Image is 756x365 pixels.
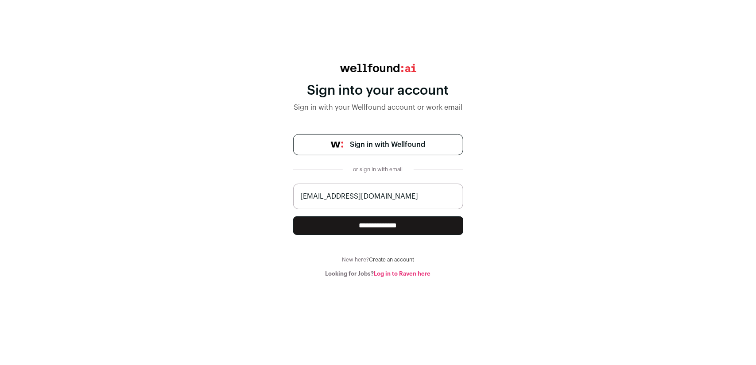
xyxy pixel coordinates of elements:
div: Looking for Jobs? [293,270,463,277]
img: wellfound:ai [340,64,416,72]
div: New here? [293,256,463,263]
div: Sign into your account [293,83,463,99]
div: or sign in with email [350,166,407,173]
input: name@work-email.com [293,184,463,209]
a: Sign in with Wellfound [293,134,463,155]
img: wellfound-symbol-flush-black-fb3c872781a75f747ccb3a119075da62bfe97bd399995f84a933054e44a575c4.png [331,142,343,148]
a: Log in to Raven here [374,271,431,277]
span: Sign in with Wellfound [350,139,426,150]
a: Create an account [369,257,414,262]
div: Sign in with your Wellfound account or work email [293,102,463,113]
